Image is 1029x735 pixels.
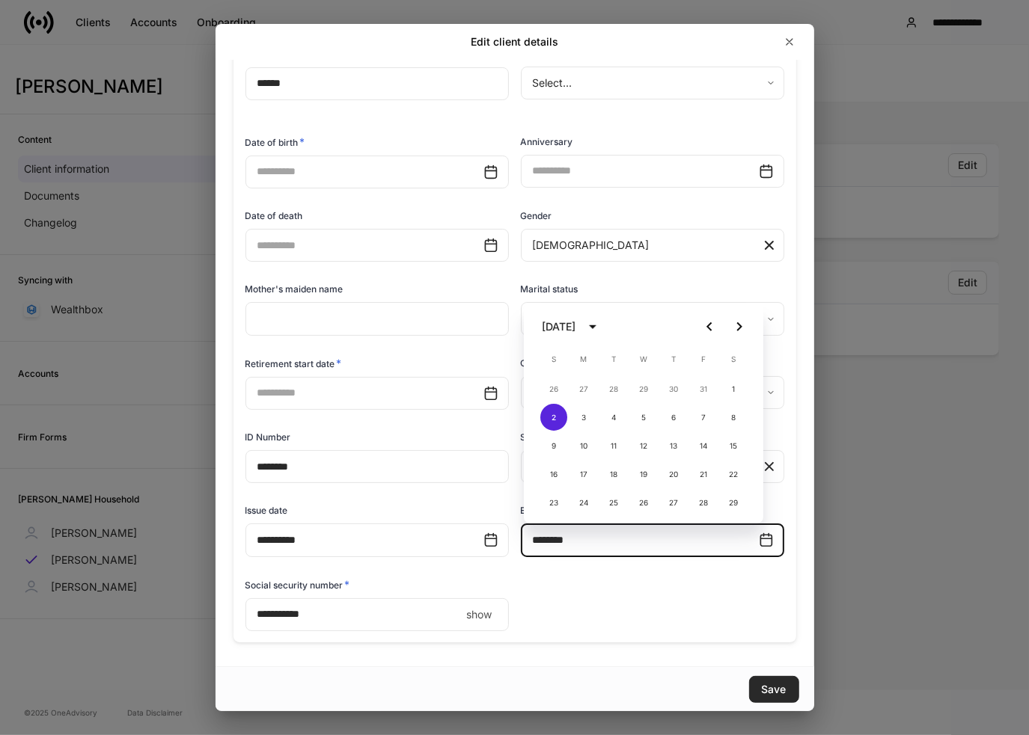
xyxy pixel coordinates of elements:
button: 22 [720,461,747,488]
button: 28 [600,375,627,402]
button: 23 [540,489,567,516]
h6: Country of birth [521,356,588,370]
button: 30 [540,517,567,544]
button: 19 [630,461,657,488]
button: 6 [720,517,747,544]
button: 16 [540,461,567,488]
div: [US_STATE] [521,450,760,483]
button: 4 [600,404,627,431]
h6: Anniversary [521,135,573,149]
button: 26 [540,375,567,402]
div: Select... [521,376,784,409]
button: 5 [630,404,657,431]
button: 18 [600,461,627,488]
button: 2 [600,517,627,544]
button: 29 [630,375,657,402]
h2: Edit client details [471,34,558,49]
h6: Date of birth [245,135,305,150]
button: 24 [570,489,597,516]
button: 4 [660,517,687,544]
button: 27 [570,375,597,402]
button: 13 [660,432,687,459]
h6: Marital status [521,282,578,296]
div: Save [762,684,787,695]
h6: Social security number [245,577,350,592]
button: 27 [660,489,687,516]
h6: State of issuance [521,430,594,444]
button: 2 [540,404,567,431]
button: 21 [690,461,717,488]
button: 12 [630,432,657,459]
span: Monday [570,344,597,374]
button: 29 [720,489,747,516]
button: Previous month [694,312,724,342]
button: 5 [690,517,717,544]
button: 10 [570,432,597,459]
h6: ID Number [245,430,291,444]
button: 30 [660,375,687,402]
button: Save [749,676,799,703]
h6: Retirement start date [245,356,342,371]
button: calendar view is open, switch to year view [580,314,605,339]
span: Wednesday [630,344,657,374]
h6: Gender [521,209,552,223]
button: 3 [630,517,657,544]
h6: Date of death [245,209,303,223]
button: 11 [600,432,627,459]
button: 1 [720,375,747,402]
button: 25 [600,489,627,516]
button: 26 [630,489,657,516]
h6: Expiration date [521,503,584,517]
h6: Issue date [245,503,288,517]
button: 3 [570,404,597,431]
button: 1 [570,517,597,544]
div: Select... [521,302,784,335]
button: 7 [690,404,717,431]
span: Tuesday [600,344,627,374]
button: 14 [690,432,717,459]
button: 31 [690,375,717,402]
button: 6 [660,404,687,431]
p: show [467,607,492,622]
button: 20 [660,461,687,488]
span: Thursday [660,344,687,374]
div: [DEMOGRAPHIC_DATA] [521,229,760,262]
button: 17 [570,461,597,488]
span: Sunday [540,344,567,374]
button: 9 [540,432,567,459]
div: Select... [521,67,784,99]
span: Saturday [720,344,747,374]
h6: Mother's maiden name [245,282,343,296]
button: 8 [720,404,747,431]
button: Next month [724,312,754,342]
button: 28 [690,489,717,516]
span: Friday [690,344,717,374]
div: [DATE] [542,319,575,334]
button: 15 [720,432,747,459]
